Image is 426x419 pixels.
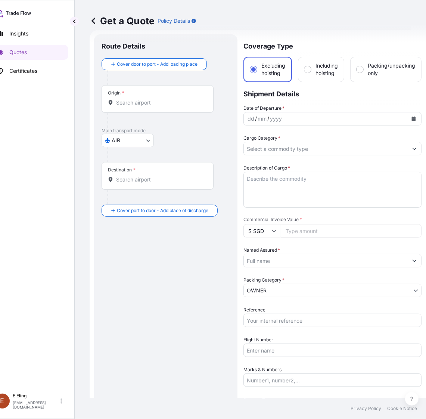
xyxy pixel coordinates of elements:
label: Description of Cargo [243,164,290,172]
span: AIR [112,137,120,144]
p: [EMAIL_ADDRESS][DOMAIN_NAME] [13,400,59,409]
input: Including hoisting [304,66,311,73]
input: Origin [116,99,204,106]
div: / [255,114,257,123]
p: Quotes [9,49,27,56]
div: year, [269,114,283,123]
div: Destination [108,167,136,173]
div: day, [247,114,255,123]
input: Enter name [243,344,422,357]
span: Purpose Type [243,396,273,403]
div: month, [257,114,267,123]
span: E [0,397,4,405]
span: OWNER [247,287,267,294]
input: Excluding hoisting [250,66,257,73]
span: Packing Category [243,276,284,284]
div: Origin [108,90,124,96]
label: Cargo Category [243,134,280,142]
p: Insights [9,30,28,37]
button: Calendar [408,113,420,125]
input: Your internal reference [243,314,422,327]
label: Reference [243,306,265,314]
input: Destination [116,176,204,183]
input: Type amount [281,224,422,238]
p: Get a Quote [90,15,155,27]
button: Show suggestions [408,254,421,267]
span: Cover door to port - Add loading place [117,60,198,68]
p: Coverage Type [243,34,422,57]
button: OWNER [243,284,422,297]
button: Select transport [102,134,154,147]
span: Packing/unpacking only [368,62,415,77]
a: Cookie Notice [387,406,417,412]
p: Policy Details [158,17,190,25]
p: Route Details [102,42,145,51]
span: Cover port to door - Add place of discharge [117,207,208,214]
p: Main transport mode [102,128,230,134]
div: / [267,114,269,123]
span: Excluding hoisting [261,62,285,77]
span: Including hoisting [315,62,338,77]
label: Marks & Numbers [243,366,282,373]
label: Named Assured [243,246,280,254]
p: Shipment Details [243,82,422,105]
button: Cover door to port - Add loading place [102,58,207,70]
input: Number1, number2,... [243,373,422,387]
span: Commercial Invoice Value [243,217,422,223]
p: Certificates [9,67,37,75]
p: E Eling [13,393,59,399]
button: Show suggestions [408,142,421,155]
a: Privacy Policy [351,406,381,412]
input: Select a commodity type [244,142,408,155]
span: Date of Departure [243,105,284,112]
input: Full name [244,254,408,267]
label: Flight Number [243,336,273,344]
button: Cover port to door - Add place of discharge [102,205,218,217]
input: Packing/unpacking only [357,66,363,73]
